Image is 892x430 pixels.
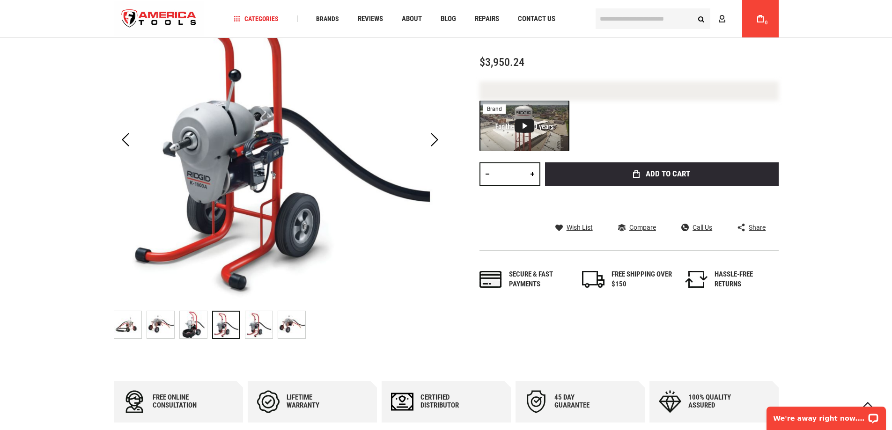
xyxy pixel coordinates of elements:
[278,311,305,338] img: RIDGID 43507 K-1500SP-B 120V-60Hz Machine with A-1 Operator‚Äôs Mitt and A-12 Pin Key, Plus: A-34...
[287,394,343,409] div: Lifetime warranty
[543,189,781,216] iframe: Secure express checkout frame
[475,15,499,22] span: Repairs
[436,13,460,25] a: Blog
[358,15,383,22] span: Reviews
[398,13,426,25] a: About
[316,15,339,22] span: Brands
[245,306,278,343] div: RIDGID 43507 K-1500SP-B 120V-60Hz Machine with A-1 Operator‚Äôs Mitt and A-12 Pin Key, Plus: A-34...
[114,1,205,36] img: America Tools
[582,271,604,288] img: shipping
[681,223,712,232] a: Call Us
[147,311,174,338] img: RIDGID 43507 K-1500SP-B 120V-60Hz Machine with A-1 Operator‚Äôs Mitt and A-12 Pin Key, Plus: A-34...
[749,224,766,231] span: Share
[179,306,212,343] div: RIDGID 43507 K-1500SP-B 120V-60Hz Machine with A-1 Operator‚Äôs Mitt and A-12 Pin Key, Plus: A-34...
[618,223,656,232] a: Compare
[765,20,768,25] span: 0
[629,224,656,231] span: Compare
[278,306,306,343] div: RIDGID 43507 K-1500SP-B 120V-60Hz Machine with A-1 Operator‚Äôs Mitt and A-12 Pin Key, Plus: A-34...
[153,394,209,409] div: Free online consultation
[420,394,477,409] div: Certified Distributor
[114,311,141,338] img: RIDGID 43507 K-1500SP-B 120V-60Hz Machine with A-1 Operator‚Äôs Mitt and A-12 Pin Key, Plus: A-34...
[402,15,422,22] span: About
[545,162,779,186] button: Add to Cart
[509,270,570,290] div: Secure & fast payments
[760,401,892,430] iframe: LiveChat chat widget
[693,10,710,28] button: Search
[114,306,147,343] div: RIDGID 43507 K-1500SP-B 120V-60Hz Machine with A-1 Operator‚Äôs Mitt and A-12 Pin Key, Plus: A-34...
[245,311,273,338] img: RIDGID 43507 K-1500SP-B 120V-60Hz Machine with A-1 Operator‚Äôs Mitt and A-12 Pin Key, Plus: A-34...
[567,224,593,231] span: Wish List
[114,1,205,36] a: store logo
[518,15,555,22] span: Contact Us
[471,13,503,25] a: Repairs
[715,270,775,290] div: HASSLE-FREE RETURNS
[479,56,524,69] span: $3,950.24
[555,223,593,232] a: Wish List
[354,13,387,25] a: Reviews
[514,13,560,25] a: Contact Us
[180,311,207,338] img: RIDGID 43507 K-1500SP-B 120V-60Hz Machine with A-1 Operator‚Äôs Mitt and A-12 Pin Key, Plus: A-34...
[147,306,179,343] div: RIDGID 43507 K-1500SP-B 120V-60Hz Machine with A-1 Operator‚Äôs Mitt and A-12 Pin Key, Plus: A-34...
[312,13,343,25] a: Brands
[685,271,708,288] img: returns
[441,15,456,22] span: Blog
[554,394,611,409] div: 45 day Guarantee
[479,271,502,288] img: payments
[612,270,672,290] div: FREE SHIPPING OVER $150
[212,306,245,343] div: RIDGID 43507 K-1500SP-B 120V-60Hz Machine with A-1 Operator‚Äôs Mitt and A-12 Pin Key, Plus: A-34...
[229,13,283,25] a: Categories
[646,170,690,178] span: Add to Cart
[693,224,712,231] span: Call Us
[234,15,279,22] span: Categories
[688,394,745,409] div: 100% quality assured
